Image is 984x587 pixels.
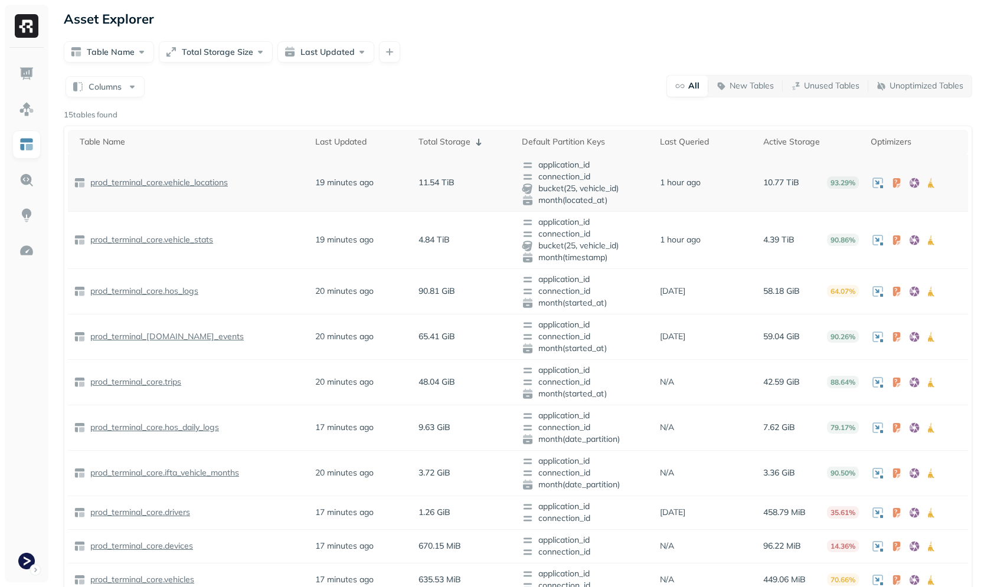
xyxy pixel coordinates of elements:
p: prod_terminal_core.trips [88,376,181,388]
span: application_id [522,534,648,546]
span: application_id [522,501,648,513]
span: connection_id [522,546,648,558]
p: Unoptimized Tables [890,80,963,91]
p: 48.04 GiB [419,376,455,388]
span: application_id [522,217,648,228]
span: connection_id [522,228,648,240]
span: application_id [522,365,648,376]
span: application_id [522,159,648,171]
span: month(date_partition) [522,434,648,445]
p: 70.66% [827,573,859,586]
img: table [74,177,86,189]
img: table [74,376,86,388]
p: N/A [660,467,674,478]
p: 4.39 TiB [763,234,795,245]
p: [DATE] [660,286,685,297]
a: prod_terminal_core.hos_daily_logs [86,422,219,433]
p: 20 minutes ago [315,331,374,342]
p: 17 minutes ago [315,507,374,518]
button: Table Name [64,41,154,63]
p: 10.77 TiB [763,177,799,188]
p: [DATE] [660,507,685,518]
p: prod_terminal_core.ifta_vehicle_months [88,467,239,478]
p: Unused Tables [804,80,859,91]
img: Insights [19,208,34,223]
span: bucket(25, vehicle_id) [522,240,648,252]
p: prod_terminal_core.drivers [88,507,190,518]
p: prod_terminal_core.vehicles [88,574,194,585]
button: Last Updated [277,41,374,63]
div: Optimizers [871,136,962,147]
p: [DATE] [660,331,685,342]
span: connection_id [522,286,648,297]
p: 15 tables found [64,109,117,121]
p: 35.61% [827,506,859,519]
p: 90.26% [827,330,859,343]
p: 59.04 GiB [763,331,800,342]
span: month(timestamp) [522,252,648,264]
p: prod_terminal_core.hos_daily_logs [88,422,219,433]
span: month(located_at) [522,195,648,206]
p: 42.59 GiB [763,376,800,388]
span: month(started_at) [522,297,648,309]
img: table [74,234,86,246]
div: Active Storage [763,136,859,147]
img: table [74,540,86,552]
p: prod_terminal_core.vehicle_locations [88,177,228,188]
p: 90.86% [827,234,859,246]
p: N/A [660,422,674,433]
p: 458.79 MiB [763,507,806,518]
p: Asset Explorer [64,11,154,27]
p: 93.29% [827,176,859,189]
p: prod_terminal_core.hos_logs [88,286,198,297]
img: table [74,574,86,586]
p: 670.15 MiB [419,540,461,552]
img: table [74,331,86,343]
p: 1 hour ago [660,177,701,188]
img: Ryft [15,14,38,38]
p: 17 minutes ago [315,574,374,585]
p: N/A [660,540,674,552]
img: Asset Explorer [19,137,34,152]
p: 79.17% [827,421,859,434]
p: 7.62 GiB [763,422,795,433]
p: 449.06 MiB [763,574,806,585]
p: prod_terminal_[DOMAIN_NAME]_events [88,331,244,342]
p: N/A [660,574,674,585]
span: connection_id [522,422,648,434]
a: prod_terminal_core.ifta_vehicle_months [86,467,239,478]
a: prod_terminal_core.trips [86,376,181,388]
span: application_id [522,410,648,422]
p: 3.36 GiB [763,467,795,478]
p: prod_terminal_core.devices [88,540,193,552]
p: 88.64% [827,376,859,388]
p: 90.81 GiB [419,286,455,297]
img: Dashboard [19,66,34,81]
span: application_id [522,455,648,467]
img: table [74,467,86,479]
p: 65.41 GiB [419,331,455,342]
span: connection_id [522,171,648,183]
span: application_id [522,568,648,580]
p: 9.63 GiB [419,422,450,433]
p: 635.53 MiB [419,574,461,585]
p: 4.84 TiB [419,234,450,245]
span: bucket(25, vehicle_id) [522,183,648,195]
span: month(started_at) [522,343,648,355]
span: month(date_partition) [522,479,648,491]
img: Query Explorer [19,172,34,188]
a: prod_terminal_core.devices [86,540,193,552]
span: application_id [522,274,648,286]
div: Default Partition Keys [522,136,648,147]
p: prod_terminal_core.vehicle_stats [88,234,213,245]
img: Assets [19,101,34,117]
p: 20 minutes ago [315,467,374,478]
p: New Tables [730,80,774,91]
p: All [688,80,699,91]
p: 19 minutes ago [315,177,374,188]
div: Last Queried [660,136,751,147]
p: 58.18 GiB [763,286,800,297]
div: Last Updated [315,136,407,147]
p: 96.22 MiB [763,540,801,552]
a: prod_terminal_core.vehicle_locations [86,177,228,188]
